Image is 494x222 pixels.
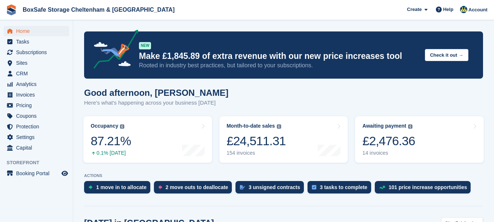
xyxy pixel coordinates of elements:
a: Preview store [60,169,69,178]
img: price-adjustments-announcement-icon-8257ccfd72463d97f412b2fc003d46551f7dbcb40ab6d574587a9cd5c0d94... [87,30,139,71]
span: Capital [16,143,60,153]
a: menu [4,168,69,178]
a: menu [4,121,69,132]
span: Storefront [7,159,73,166]
a: 2 move outs to deallocate [154,181,235,197]
div: 3 unsigned contracts [249,184,300,190]
a: 3 tasks to complete [308,181,375,197]
p: ACTIONS [84,173,483,178]
a: menu [4,132,69,142]
span: Sites [16,58,60,68]
p: Rooted in industry best practices, but tailored to your subscriptions. [139,61,419,69]
span: Account [468,6,487,14]
a: menu [4,47,69,57]
div: 14 invoices [362,150,415,156]
a: menu [4,111,69,121]
img: Kim Virabi [460,6,467,13]
span: Help [443,6,453,13]
a: Awaiting payment £2,476.36 14 invoices [355,116,484,163]
div: NEW [139,42,151,49]
a: 3 unsigned contracts [235,181,308,197]
div: £24,511.31 [227,133,286,148]
div: £2,476.36 [362,133,415,148]
a: menu [4,79,69,89]
span: Settings [16,132,60,142]
a: menu [4,143,69,153]
div: Awaiting payment [362,123,406,129]
div: 3 tasks to complete [320,184,367,190]
span: Invoices [16,90,60,100]
p: Here's what's happening across your business [DATE] [84,99,229,107]
img: price_increase_opportunities-93ffe204e8149a01c8c9dc8f82e8f89637d9d84a8eef4429ea346261dce0b2c0.svg [379,186,385,189]
img: stora-icon-8386f47178a22dfd0bd8f6a31ec36ba5ce8667c1dd55bd0f319d3a0aa187defe.svg [6,4,17,15]
div: 154 invoices [227,150,286,156]
a: Month-to-date sales £24,511.31 154 invoices [219,116,348,163]
span: Booking Portal [16,168,60,178]
a: menu [4,68,69,79]
a: BoxSafe Storage Cheltenham & [GEOGRAPHIC_DATA] [20,4,177,16]
a: menu [4,58,69,68]
div: 87.21% [91,133,131,148]
span: Coupons [16,111,60,121]
div: 1 move in to allocate [96,184,147,190]
div: 0.1% [DATE] [91,150,131,156]
img: icon-info-grey-7440780725fd019a000dd9b08b2336e03edf1995a4989e88bcd33f0948082b44.svg [408,124,412,129]
span: CRM [16,68,60,79]
img: contract_signature_icon-13c848040528278c33f63329250d36e43548de30e8caae1d1a13099fd9432cc5.svg [240,185,245,189]
a: menu [4,100,69,110]
div: Month-to-date sales [227,123,275,129]
img: move_ins_to_allocate_icon-fdf77a2bb77ea45bf5b3d319d69a93e2d87916cf1d5bf7949dd705db3b84f3ca.svg [88,185,93,189]
span: Create [407,6,422,13]
span: Protection [16,121,60,132]
span: Tasks [16,37,60,47]
a: 101 price increase opportunities [375,181,475,197]
p: Make £1,845.89 of extra revenue with our new price increases tool [139,51,419,61]
a: 1 move in to allocate [84,181,154,197]
span: Home [16,26,60,36]
a: menu [4,37,69,47]
img: icon-info-grey-7440780725fd019a000dd9b08b2336e03edf1995a4989e88bcd33f0948082b44.svg [120,124,124,129]
h1: Good afternoon, [PERSON_NAME] [84,88,229,98]
span: Analytics [16,79,60,89]
button: Check it out → [425,49,468,61]
img: move_outs_to_deallocate_icon-f764333ba52eb49d3ac5e1228854f67142a1ed5810a6f6cc68b1a99e826820c5.svg [158,185,162,189]
div: 101 price increase opportunities [389,184,467,190]
img: icon-info-grey-7440780725fd019a000dd9b08b2336e03edf1995a4989e88bcd33f0948082b44.svg [277,124,281,129]
div: Occupancy [91,123,118,129]
a: menu [4,90,69,100]
span: Subscriptions [16,47,60,57]
img: task-75834270c22a3079a89374b754ae025e5fb1db73e45f91037f5363f120a921f8.svg [312,185,316,189]
span: Pricing [16,100,60,110]
a: Occupancy 87.21% 0.1% [DATE] [83,116,212,163]
div: 2 move outs to deallocate [166,184,228,190]
a: menu [4,26,69,36]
